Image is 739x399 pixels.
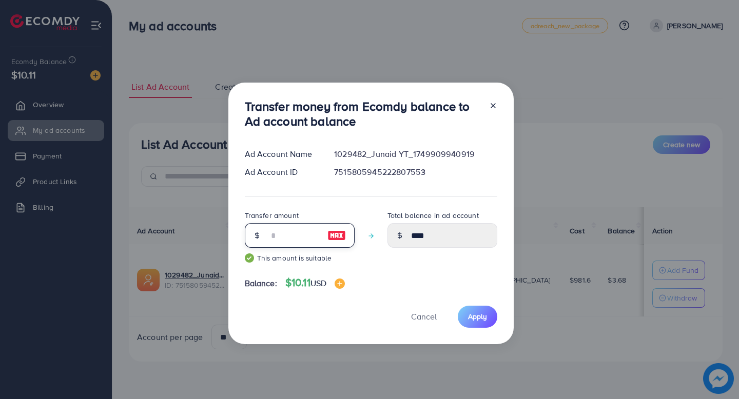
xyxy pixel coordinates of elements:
span: Balance: [245,277,277,289]
small: This amount is suitable [245,253,355,263]
div: Ad Account ID [237,166,326,178]
img: guide [245,253,254,263]
button: Apply [458,306,497,328]
span: Apply [468,311,487,322]
div: Ad Account Name [237,148,326,160]
label: Total balance in ad account [387,210,479,221]
span: Cancel [411,311,437,322]
div: 1029482_Junaid YT_1749909940919 [326,148,505,160]
label: Transfer amount [245,210,299,221]
div: 7515805945222807553 [326,166,505,178]
button: Cancel [398,306,450,328]
h4: $10.11 [285,276,345,289]
img: image [327,229,346,242]
img: image [335,278,345,289]
h3: Transfer money from Ecomdy balance to Ad account balance [245,99,481,129]
span: USD [310,277,326,289]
